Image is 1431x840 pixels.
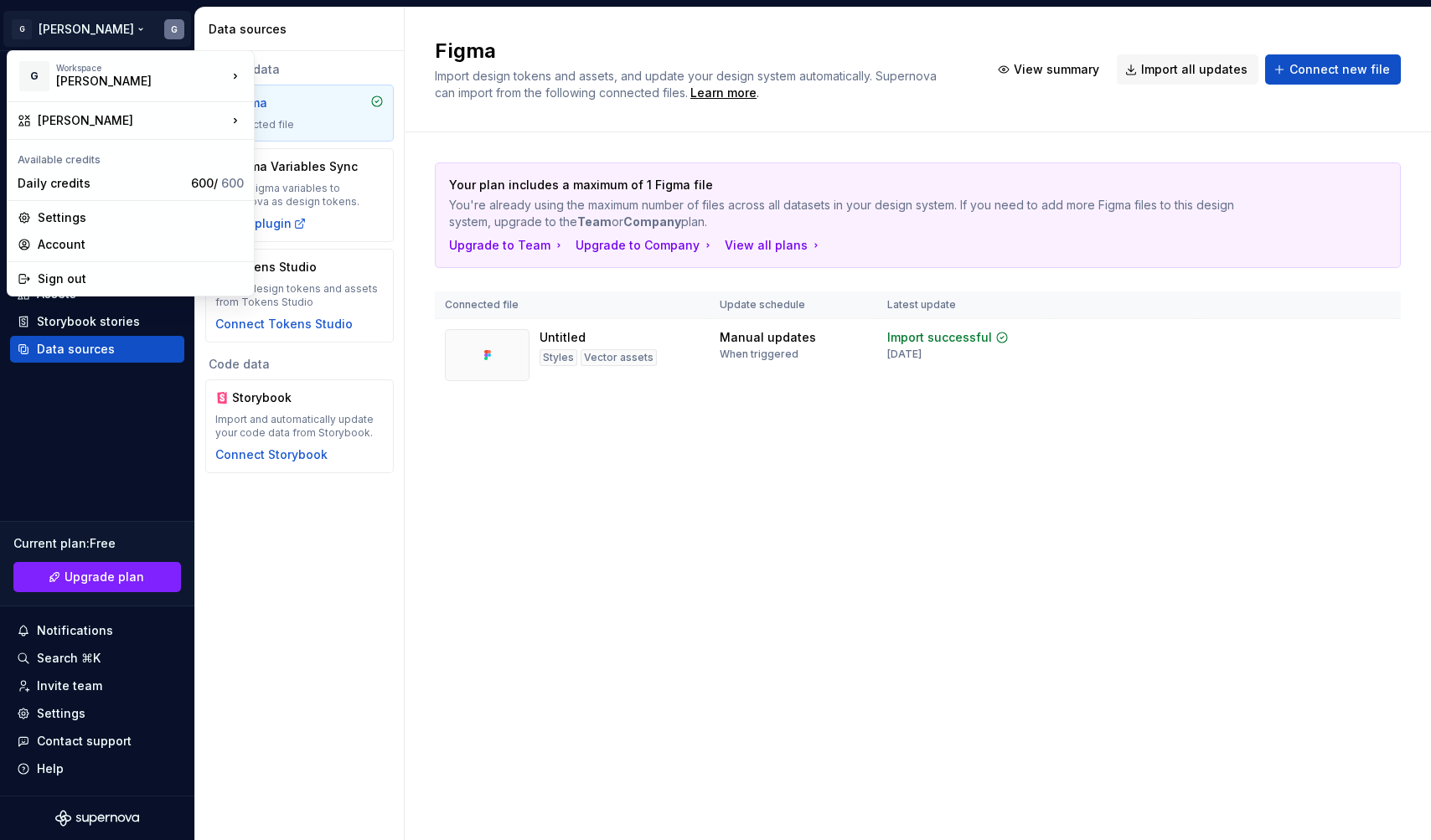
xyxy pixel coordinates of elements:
[221,176,244,190] span: 600
[38,236,244,253] div: Account
[191,176,244,190] span: 600 /
[18,175,184,192] div: Daily credits
[11,143,251,170] div: Available credits
[38,112,227,129] div: [PERSON_NAME]
[38,209,244,226] div: Settings
[56,63,227,73] div: Workspace
[38,271,244,287] div: Sign out
[19,61,49,91] div: G
[56,73,199,90] div: [PERSON_NAME]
